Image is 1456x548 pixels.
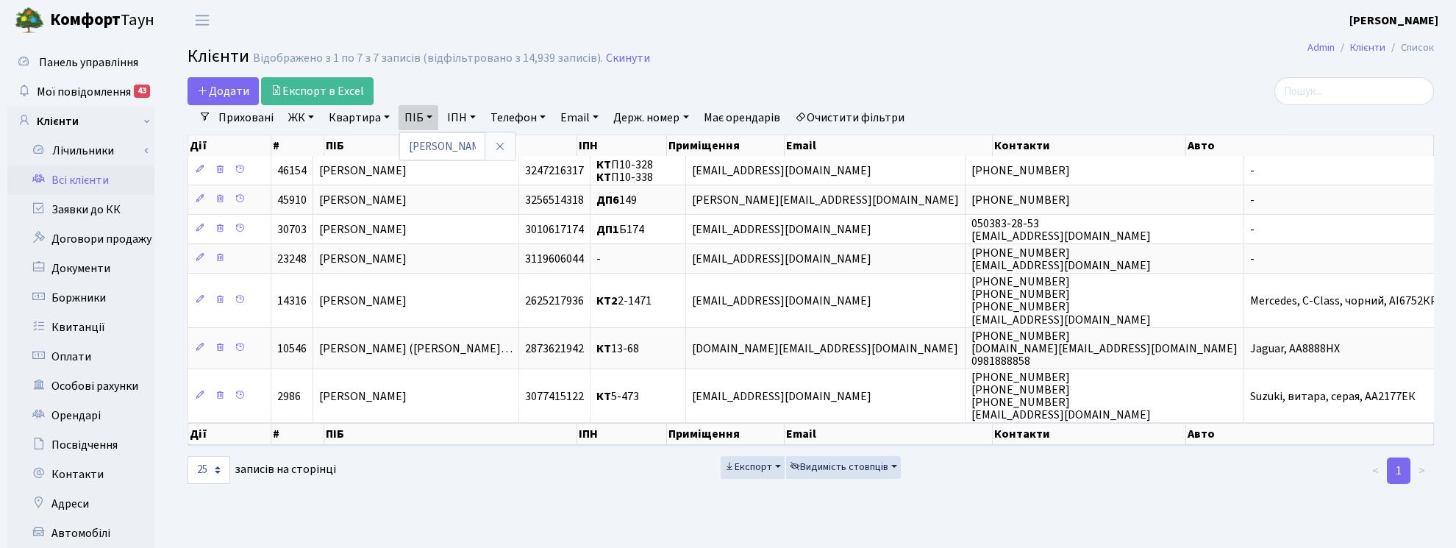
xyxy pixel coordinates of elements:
span: [EMAIL_ADDRESS][DOMAIN_NAME] [692,163,871,179]
span: Додати [197,83,249,99]
span: [DOMAIN_NAME][EMAIL_ADDRESS][DOMAIN_NAME] [692,341,958,357]
b: Комфорт [50,8,121,32]
span: Mercedes, C-Class, чорний, АІ6752КР [1250,293,1438,309]
a: Email [554,105,604,130]
a: Оплати [7,342,154,371]
a: Особові рахунки [7,371,154,401]
span: - [1250,251,1255,267]
a: Всі клієнти [7,166,154,195]
a: Орендарі [7,401,154,430]
span: 2873621942 [525,341,584,357]
span: [PERSON_NAME] ([PERSON_NAME]… [319,341,513,357]
span: [PERSON_NAME] [319,388,407,405]
th: Дії [188,135,271,156]
span: 10546 [277,341,307,357]
th: Email [785,423,992,445]
span: [PHONE_NUMBER] [PHONE_NUMBER] [PHONE_NUMBER] [EMAIL_ADDRESS][DOMAIN_NAME] [971,369,1151,423]
a: Експорт в Excel [261,77,374,105]
span: - [1250,192,1255,208]
span: [PHONE_NUMBER] [DOMAIN_NAME][EMAIL_ADDRESS][DOMAIN_NAME] 0981888858 [971,328,1238,369]
th: Авто [1186,423,1434,445]
span: [EMAIL_ADDRESS][DOMAIN_NAME] [692,221,871,238]
th: ІПН [577,135,667,156]
span: Експорт [724,460,772,474]
span: 5-473 [596,388,639,405]
span: [PHONE_NUMBER] [971,163,1070,179]
span: Видимість стовпців [790,460,888,474]
th: Авто [1186,135,1434,156]
a: Посвідчення [7,430,154,460]
a: Admin [1307,40,1335,55]
span: [PHONE_NUMBER] [EMAIL_ADDRESS][DOMAIN_NAME] [971,245,1151,274]
a: Лічильники [17,136,154,166]
a: [PERSON_NAME] [1349,12,1438,29]
input: Пошук... [1274,77,1434,105]
a: Телефон [485,105,552,130]
a: Додати [188,77,259,105]
span: Suzuki, витара, серая, АА2177ЕК [1250,388,1416,405]
span: [PERSON_NAME] [319,251,407,267]
span: [PERSON_NAME] [319,192,407,208]
span: 3256514318 [525,192,584,208]
b: КТ [596,169,611,185]
button: Видимість стовпців [786,456,901,479]
th: Контакти [993,135,1186,156]
span: [PERSON_NAME] [319,221,407,238]
th: # [271,135,324,156]
a: Клієнти [1350,40,1385,55]
span: 149 [596,192,637,208]
nav: breadcrumb [1285,32,1456,63]
div: Відображено з 1 по 7 з 7 записів (відфільтровано з 14,939 записів). [253,51,603,65]
a: Договори продажу [7,224,154,254]
button: Експорт [721,456,785,479]
span: Б174 [596,221,644,238]
a: Держ. номер [607,105,694,130]
a: Скинути [606,51,650,65]
span: 2-1471 [596,293,652,309]
a: Приховані [213,105,279,130]
a: ІПН [441,105,482,130]
span: 45910 [277,192,307,208]
img: logo.png [15,6,44,35]
span: 23248 [277,251,307,267]
span: - [596,251,601,267]
th: ПІБ [324,423,577,445]
span: 3077415122 [525,388,584,405]
a: Квартира [323,105,396,130]
b: ДП1 [596,221,619,238]
span: 46154 [277,163,307,179]
li: Список [1385,40,1434,56]
a: Заявки до КК [7,195,154,224]
th: Приміщення [667,135,785,156]
a: Має орендарів [698,105,786,130]
a: Квитанції [7,313,154,342]
span: 050383-28-53 [EMAIL_ADDRESS][DOMAIN_NAME] [971,216,1151,244]
span: 14316 [277,293,307,309]
b: КТ [596,157,611,173]
span: 3119606044 [525,251,584,267]
div: 43 [134,85,150,98]
a: ЖК [282,105,320,130]
a: Боржники [7,283,154,313]
a: Панель управління [7,48,154,77]
span: - [1250,221,1255,238]
span: 13-68 [596,341,639,357]
span: Клієнти [188,43,249,69]
a: Автомобілі [7,519,154,548]
span: 3010617174 [525,221,584,238]
a: 1 [1387,458,1410,484]
b: КТ2 [596,293,618,309]
span: [PERSON_NAME] [319,163,407,179]
span: 3247216317 [525,163,584,179]
span: П10-328 П10-338 [596,157,653,185]
span: [EMAIL_ADDRESS][DOMAIN_NAME] [692,388,871,405]
span: 2986 [277,388,301,405]
span: [PERSON_NAME][EMAIL_ADDRESS][DOMAIN_NAME] [692,192,959,208]
a: Мої повідомлення43 [7,77,154,107]
span: [PERSON_NAME] [319,293,407,309]
th: Email [785,135,992,156]
span: [EMAIL_ADDRESS][DOMAIN_NAME] [692,293,871,309]
a: Очистити фільтри [789,105,910,130]
button: Переключити навігацію [184,8,221,32]
span: 2625217936 [525,293,584,309]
